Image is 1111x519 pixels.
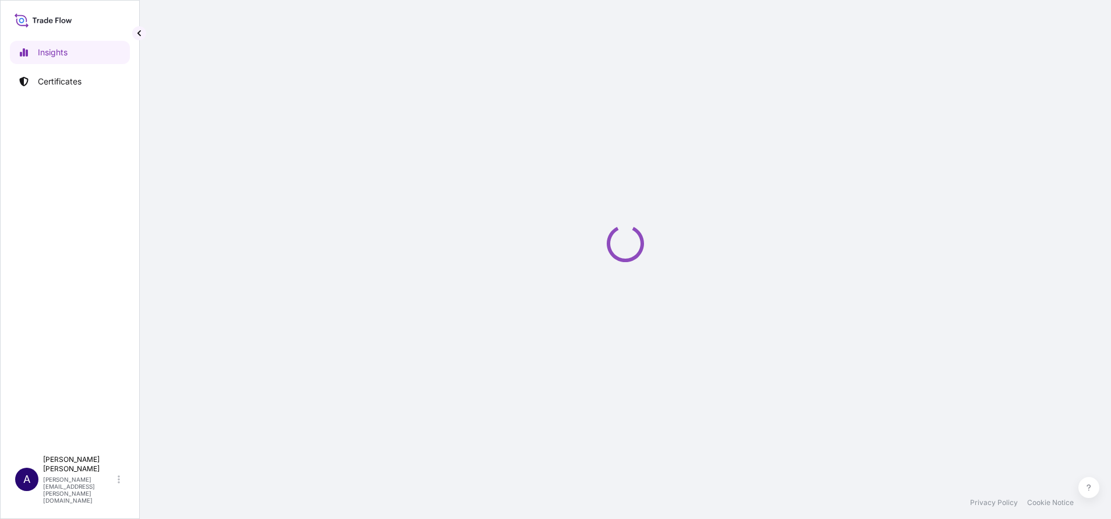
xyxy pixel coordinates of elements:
a: Certificates [10,70,130,93]
p: [PERSON_NAME][EMAIL_ADDRESS][PERSON_NAME][DOMAIN_NAME] [43,476,115,504]
p: Certificates [38,76,82,87]
a: Insights [10,41,130,64]
p: [PERSON_NAME] [PERSON_NAME] [43,455,115,474]
span: A [23,474,30,485]
p: Insights [38,47,68,58]
a: Cookie Notice [1027,498,1074,507]
a: Privacy Policy [970,498,1018,507]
